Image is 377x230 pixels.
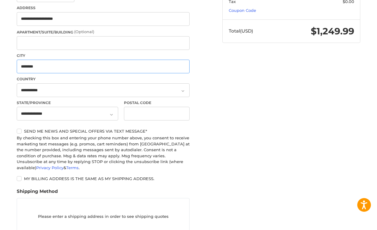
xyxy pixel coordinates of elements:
[17,53,190,58] label: City
[17,176,190,181] label: My billing address is the same as my shipping address.
[17,129,190,134] label: Send me news and special offers via text message*
[124,100,190,106] label: Postal Code
[66,165,79,170] a: Terms
[17,135,190,171] div: By checking this box and entering your phone number above, you consent to receive marketing text ...
[229,28,253,34] span: Total (USD)
[74,29,94,34] small: (Optional)
[17,29,190,35] label: Apartment/Suite/Building
[229,8,256,13] a: Coupon Code
[17,5,190,11] label: Address
[17,76,190,82] label: Country
[36,165,63,170] a: Privacy Policy
[311,26,354,37] span: $1,249.99
[17,211,189,222] p: Please enter a shipping address in order to see shipping quotes
[327,214,377,230] iframe: Google Customer Reviews
[17,100,118,106] label: State/Province
[17,188,58,198] legend: Shipping Method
